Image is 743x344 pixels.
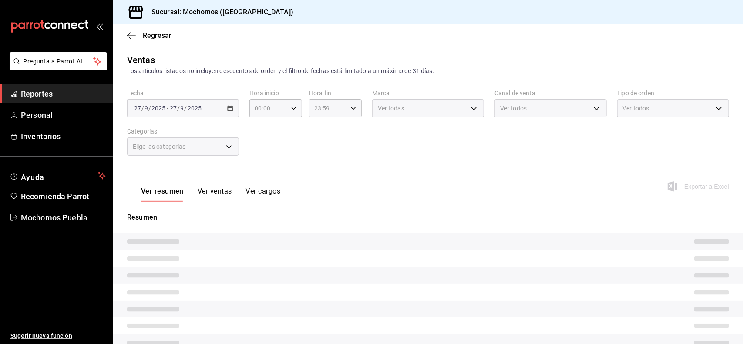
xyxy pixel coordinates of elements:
a: Pregunta a Parrot AI [6,63,107,72]
span: / [148,105,151,112]
span: Ayuda [21,170,94,181]
label: Canal de venta [494,90,606,97]
label: Fecha [127,90,239,97]
h3: Sucursal: Mochomos ([GEOGRAPHIC_DATA]) [145,7,293,17]
label: Hora fin [309,90,362,97]
span: Ver todas [378,104,404,113]
input: -- [144,105,148,112]
span: Ver todos [623,104,649,113]
button: Pregunta a Parrot AI [10,52,107,70]
input: -- [180,105,185,112]
span: / [177,105,180,112]
span: Mochomos Puebla [21,212,106,224]
span: Personal [21,109,106,121]
button: Regresar [127,31,171,40]
p: Resumen [127,212,729,223]
button: Ver ventas [198,187,232,202]
span: Ver todos [500,104,527,113]
input: ---- [151,105,166,112]
span: Regresar [143,31,171,40]
input: ---- [187,105,202,112]
div: navigation tabs [141,187,280,202]
span: Inventarios [21,130,106,142]
label: Tipo de orden [617,90,729,97]
span: Sugerir nueva función [10,331,106,341]
span: / [141,105,144,112]
input: -- [169,105,177,112]
div: Ventas [127,53,155,67]
button: Ver cargos [246,187,281,202]
div: Los artículos listados no incluyen descuentos de orden y el filtro de fechas está limitado a un m... [127,67,729,76]
label: Categorías [127,129,239,135]
button: open_drawer_menu [96,23,103,30]
input: -- [134,105,141,112]
span: Elige las categorías [133,142,186,151]
label: Hora inicio [249,90,302,97]
label: Marca [372,90,484,97]
span: / [185,105,187,112]
button: Ver resumen [141,187,184,202]
span: Recomienda Parrot [21,190,106,202]
span: Reportes [21,88,106,100]
span: - [167,105,168,112]
span: Pregunta a Parrot AI [24,57,94,66]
